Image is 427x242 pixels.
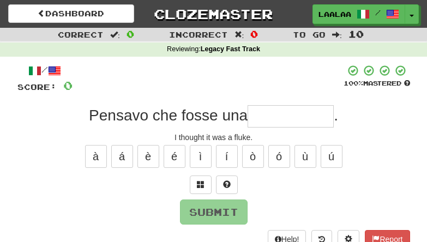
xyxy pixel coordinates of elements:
span: Score: [17,82,57,92]
button: ì [190,145,212,168]
span: : [332,31,342,38]
span: . [334,107,338,124]
span: 100 % [344,80,363,87]
span: / [375,9,381,16]
span: : [234,31,244,38]
span: 0 [63,78,73,92]
span: 0 [127,28,134,39]
div: I thought it was a fluke. [17,132,410,143]
button: ù [294,145,316,168]
button: ò [242,145,264,168]
span: 0 [250,28,258,39]
a: Clozemaster [151,4,276,23]
button: à [85,145,107,168]
span: Incorrect [169,30,228,39]
button: Switch sentence to multiple choice alt+p [190,176,212,194]
div: Mastered [344,79,410,88]
button: Submit [180,199,248,225]
a: laalaa / [312,4,405,24]
button: ú [321,145,342,168]
a: Dashboard [8,4,134,23]
button: è [137,145,159,168]
button: é [164,145,185,168]
button: í [216,145,238,168]
strong: Legacy Fast Track [201,45,260,53]
button: ó [268,145,290,168]
button: á [111,145,133,168]
span: To go [293,30,326,39]
span: Pensavo che fosse una [89,107,248,124]
button: Single letter hint - you only get 1 per sentence and score half the points! alt+h [216,176,238,194]
span: 10 [348,28,364,39]
span: Correct [58,30,104,39]
span: : [110,31,120,38]
div: / [17,64,73,78]
span: laalaa [318,9,351,19]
